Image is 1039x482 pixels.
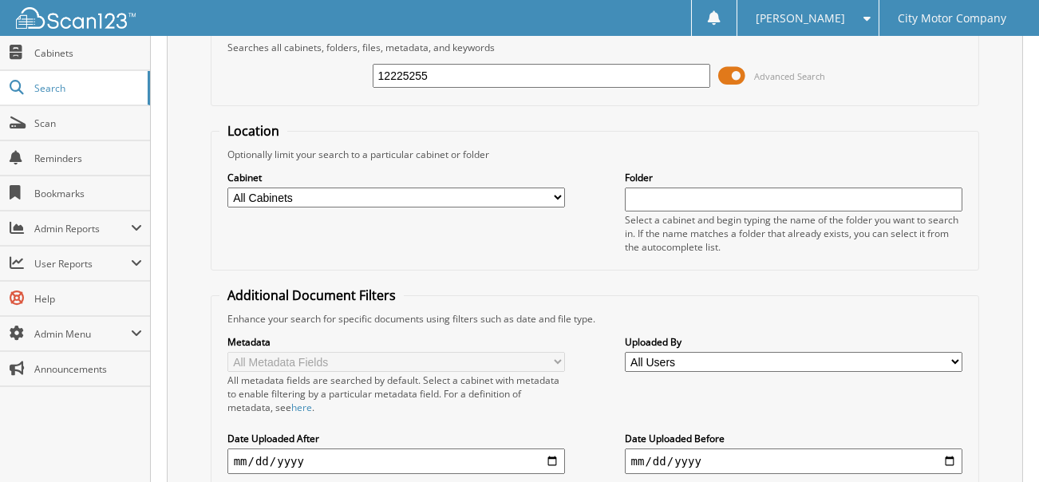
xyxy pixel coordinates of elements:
[34,46,142,60] span: Cabinets
[219,148,971,161] div: Optionally limit your search to a particular cabinet or folder
[227,171,566,184] label: Cabinet
[625,448,963,474] input: end
[34,257,131,271] span: User Reports
[227,448,566,474] input: start
[625,432,963,445] label: Date Uploaded Before
[898,14,1006,23] span: City Motor Company
[227,335,566,349] label: Metadata
[756,14,845,23] span: [PERSON_NAME]
[219,41,971,54] div: Searches all cabinets, folders, files, metadata, and keywords
[625,335,963,349] label: Uploaded By
[219,122,287,140] legend: Location
[291,401,312,414] a: here
[227,432,566,445] label: Date Uploaded After
[625,213,963,254] div: Select a cabinet and begin typing the name of the folder you want to search in. If the name match...
[219,286,404,304] legend: Additional Document Filters
[754,70,825,82] span: Advanced Search
[227,373,566,414] div: All metadata fields are searched by default. Select a cabinet with metadata to enable filtering b...
[34,152,142,165] span: Reminders
[625,171,963,184] label: Folder
[34,187,142,200] span: Bookmarks
[34,292,142,306] span: Help
[34,362,142,376] span: Announcements
[16,7,136,29] img: scan123-logo-white.svg
[34,222,131,235] span: Admin Reports
[34,81,140,95] span: Search
[34,117,142,130] span: Scan
[959,405,1039,482] iframe: Chat Widget
[219,312,971,326] div: Enhance your search for specific documents using filters such as date and file type.
[34,327,131,341] span: Admin Menu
